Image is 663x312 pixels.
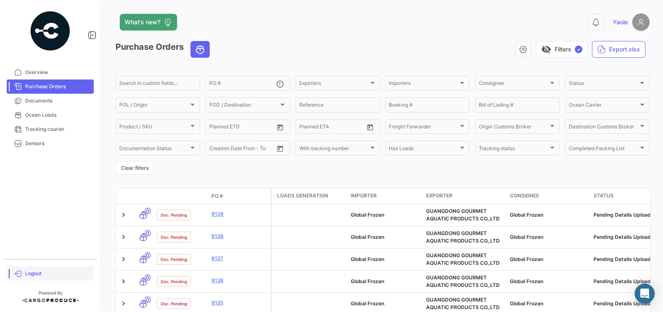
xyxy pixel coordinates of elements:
datatable-header-cell: Exporter [423,189,506,204]
span: Consignee [510,192,539,199]
span: GUANGDONG GOURMET AQUATIC PRODUCTS CO.,LTD [426,297,500,310]
h3: Purchase Orders [116,41,212,58]
a: Expand/Collapse Row [119,299,128,308]
span: With tracking number [299,146,369,152]
span: Logout [25,270,90,277]
span: Yaole [613,18,628,26]
button: Open calendar [274,142,286,155]
span: Freight Forwarder [389,125,458,131]
span: POD / Destination [209,103,279,109]
a: Expand/Collapse Row [119,211,128,219]
a: Expand/Collapse Row [119,277,128,286]
span: Global Frozen [510,278,543,284]
span: Destination Customs Broker [569,125,638,131]
button: Open calendar [274,121,286,133]
span: GUANGDONG GOURMET AQUATIC PRODUCTS CO.,LTD [426,208,500,222]
span: Status [569,82,638,87]
span: Ocean Loads [25,111,90,119]
span: Global Frozen [351,234,384,240]
span: Global Frozen [510,234,543,240]
span: Doc. Pending [161,278,187,285]
span: Documents [25,97,90,105]
button: visibility_offFilters✓ [536,41,588,58]
a: Expand/Collapse Row [119,255,128,263]
span: Ocean Carrier [569,103,638,109]
a: Tracking courier [7,122,94,136]
a: Purchase Orders [7,79,94,94]
span: GUANGDONG GOURMET AQUATIC PRODUCTS CO.,LTD [426,274,500,288]
span: Product / SKU [119,125,189,131]
span: ✓ [575,46,582,53]
datatable-header-cell: Doc. Status [154,193,208,199]
a: Ocean Loads [7,108,94,122]
a: Documents [7,94,94,108]
input: To [317,125,347,131]
span: GUANGDONG GOURMET AQUATIC PRODUCTS CO.,LTD [426,252,500,266]
span: Loads generation [277,192,328,199]
img: placeholder-user.png [632,13,650,31]
span: Origin Customs Broker [479,125,548,131]
span: Doc. Pending [161,212,187,218]
span: Completed Packing List [569,146,638,152]
span: POL / Origin [119,103,189,109]
datatable-header-cell: Transport mode [133,193,154,199]
span: Exporters [299,82,369,87]
span: visibility_off [541,44,551,54]
a: Sensors [7,136,94,151]
span: 0 [145,252,151,258]
span: Exporter [426,192,452,199]
span: Importer [351,192,377,199]
span: Sensors [25,140,90,147]
span: Purchase Orders [25,83,90,90]
button: Open calendar [364,121,376,133]
span: Consignee [479,82,548,87]
span: 0 [145,230,151,236]
span: Global Frozen [351,278,384,284]
input: From [209,125,221,131]
input: To [227,125,257,131]
span: Has Loads [389,146,458,152]
a: Overview [7,65,94,79]
span: Doc. Pending [161,256,187,263]
button: Ocean [191,41,209,57]
datatable-header-cell: Importer [347,189,423,204]
button: What's new? [120,14,177,31]
span: Global Frozen [351,212,384,218]
div: Abrir Intercom Messenger [635,284,655,304]
span: Tracking courier [25,125,90,133]
span: Global Frozen [510,300,543,307]
span: Doc. Pending [161,234,187,240]
span: Importers [389,82,458,87]
span: Tracking status [479,146,548,152]
a: 9129 [211,210,267,218]
span: What's new? [125,18,160,26]
span: Global Frozen [351,256,384,262]
datatable-header-cell: Consignee [506,189,590,204]
span: Overview [25,69,90,76]
a: 9126 [211,277,267,284]
span: 0 [145,297,151,303]
button: Export.xlsx [592,41,645,58]
span: GUANGDONG GOURMET AQUATIC PRODUCTS CO.,LTD [426,230,500,244]
span: Doc. Pending [161,300,187,307]
img: powered-by.png [29,10,71,52]
a: 9128 [211,233,267,240]
button: Clear filters [116,161,154,175]
datatable-header-cell: PO # [208,189,271,203]
span: PO # [211,192,223,200]
input: From [299,125,311,131]
a: 9125 [211,299,267,307]
a: 9127 [211,255,267,262]
datatable-header-cell: Loads generation [272,189,347,204]
a: Expand/Collapse Row [119,233,128,241]
span: Global Frozen [510,212,543,218]
span: 0 [145,274,151,281]
span: Status [594,192,614,199]
span: Global Frozen [351,300,384,307]
input: From [209,146,221,152]
input: To [227,146,257,152]
span: Documentation Status [119,146,189,152]
span: Global Frozen [510,256,543,262]
span: 0 [145,208,151,214]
